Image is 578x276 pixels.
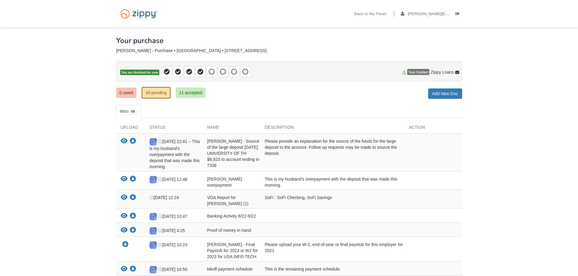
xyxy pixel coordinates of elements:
[150,266,157,273] img: Upload Icon
[207,228,251,233] span: Proof of money in hand
[121,213,127,219] button: View Banking Activity 8/22-9/22
[122,242,128,247] a: Download Sarah Nolan - Final Paystub for 2023 or W2 for 2023 for USA INFO TECH
[121,176,127,182] button: View Matthew Nolan overpayment
[130,228,136,233] a: Download Proof of money in hand
[428,88,462,99] a: Add New Doc
[260,266,404,274] div: This is the remaining payment schedule.
[150,241,157,249] img: Upload Icon
[401,12,545,18] a: edit profile
[130,177,136,182] a: Download Matthew Nolan overpayment
[207,139,259,168] span: [PERSON_NAME] - Source of the large deposit [DATE] UNIVERSITY OF TH $8,923 to account ending in 7336
[408,12,545,16] span: nolan.sarah@mail.com
[130,267,136,272] a: Download kikoff payment schedule
[121,138,127,145] button: View Sarah Nolan - Source of the large deposit September 22, 2025 UNIVERSITY OF TH $8,923 to acco...
[207,177,242,188] span: [PERSON_NAME] overpayment
[130,214,136,219] a: Download Banking Activity 8/22-9/22
[260,195,404,207] div: SoFi : SoFi Checking, SoFi Savings
[121,266,127,272] button: View kikoff payment schedule
[121,227,127,234] button: View Proof of money in hand
[150,195,179,200] span: [DATE] 12:24
[116,48,462,53] div: [PERSON_NAME] - Purchase • [GEOGRAPHIC_DATA] • [STREET_ADDRESS]
[116,124,145,133] div: Upload
[176,88,205,98] a: 11 accepted
[455,12,462,18] a: Log out
[116,6,161,22] img: Logo
[130,139,136,144] a: Download Sarah Nolan - Source of the large deposit September 22, 2025 UNIVERSITY OF TH $8,923 to ...
[260,124,404,133] div: Description
[260,241,404,260] div: Please upload your W-2, end-of-year or final paystub for this employer for 2023
[203,124,260,133] div: Name
[158,242,187,247] span: [DATE] 10:23
[128,108,137,115] span: 49
[150,138,157,145] img: Upload Icon
[207,214,256,218] span: Banking Activity 8/22-9/22
[145,124,203,133] div: Status
[207,267,253,271] span: kikoff payment schedule
[120,70,160,75] span: You are finished for now
[260,138,404,170] div: Please provide an explanation for the source of the funds for the large deposit to the account. F...
[404,124,462,133] div: Action
[116,88,137,98] a: 0 owed
[142,87,171,98] a: 49 pending
[260,176,404,188] div: This is my husband's overpayment with the deposit that was made this morning.
[130,195,136,200] a: Download VOA Report for Sarah Michelle Nolan (1)
[431,69,454,75] span: Zippy Loans
[150,213,157,220] img: Upload Icon
[116,105,141,118] a: Misc
[121,195,127,201] button: View VOA Report for Sarah Michelle Nolan (1)
[150,176,157,183] img: Upload Icon
[354,12,387,18] a: Back to My Flows
[407,69,429,75] span: Your Contact
[116,37,462,45] h1: Your purchase
[150,227,157,234] img: Upload Icon
[150,139,200,169] span: [DATE] 22:41 – This is my husband's overpayment with the deposit that was made this morning.
[158,267,187,272] span: [DATE] 16:50
[158,177,187,182] span: [DATE] 12:48
[207,195,248,206] span: VOA Report for [PERSON_NAME] (1)
[207,242,258,259] span: [PERSON_NAME] - Final Paystub for 2023 or W2 for 2023 for USA INFO TECH
[158,228,185,233] span: [DATE] 4:25
[158,214,187,219] span: [DATE] 10:47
